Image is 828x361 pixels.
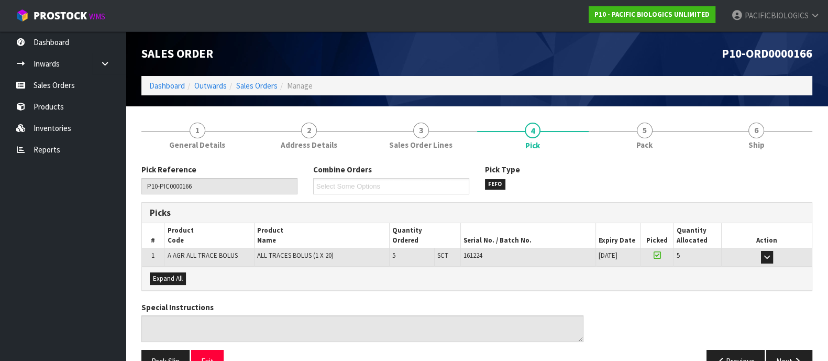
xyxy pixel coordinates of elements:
button: Expand All [150,272,186,285]
small: WMS [89,12,105,21]
span: FEFO [485,179,506,190]
span: Picked [646,236,668,245]
a: Dashboard [149,81,185,91]
label: Combine Orders [313,164,372,175]
img: cube-alt.png [16,9,29,22]
span: 1 [151,251,154,260]
span: 1 [190,123,205,138]
strong: P10 - PACIFIC BIOLOGICS UNLIMITED [594,10,710,19]
th: Quantity Allocated [674,223,722,248]
span: 5 [676,251,679,260]
span: PACIFICBIOLOGICS [745,10,809,20]
label: Pick Type [485,164,520,175]
span: 3 [413,123,429,138]
span: Pick [525,140,540,151]
span: 161224 [463,251,482,260]
span: SCT [437,251,448,260]
span: ProStock [34,9,87,23]
label: Special Instructions [141,302,214,313]
th: # [142,223,164,248]
th: Product Name [255,223,390,248]
th: Expiry Date [595,223,641,248]
span: [DATE] [599,251,617,260]
span: Expand All [153,274,183,283]
a: Sales Orders [236,81,278,91]
th: Action [722,223,812,248]
span: 6 [748,123,764,138]
th: Quantity Ordered [390,223,460,248]
a: Outwards [194,81,227,91]
span: Ship [748,139,765,150]
th: Product Code [164,223,255,248]
span: General Details [169,139,225,150]
span: 2 [301,123,317,138]
span: Manage [287,81,313,91]
th: Serial No. / Batch No. [460,223,595,248]
h3: Picks [150,208,469,218]
span: Sales Order [141,46,213,61]
span: 5 [637,123,653,138]
span: ALL TRACES BOLUS (1 X 20) [257,251,334,260]
span: 4 [525,123,540,138]
label: Pick Reference [141,164,196,175]
span: Pack [636,139,653,150]
span: P10-ORD0000166 [722,46,812,61]
span: Address Details [281,139,337,150]
span: Sales Order Lines [389,139,452,150]
span: A AGR ALL TRACE BOLUS [167,251,237,260]
span: 5 [392,251,395,260]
